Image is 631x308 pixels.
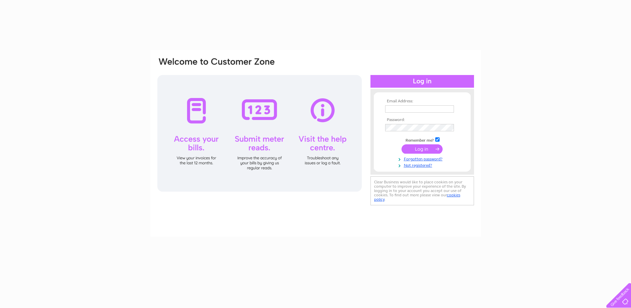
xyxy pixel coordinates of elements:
[383,99,461,104] th: Email Address:
[402,144,443,154] input: Submit
[385,162,461,168] a: Not registered?
[374,193,460,202] a: cookies policy
[385,155,461,162] a: Forgotten password?
[383,118,461,122] th: Password:
[370,176,474,205] div: Clear Business would like to place cookies on your computer to improve your experience of the sit...
[383,136,461,143] td: Remember me?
